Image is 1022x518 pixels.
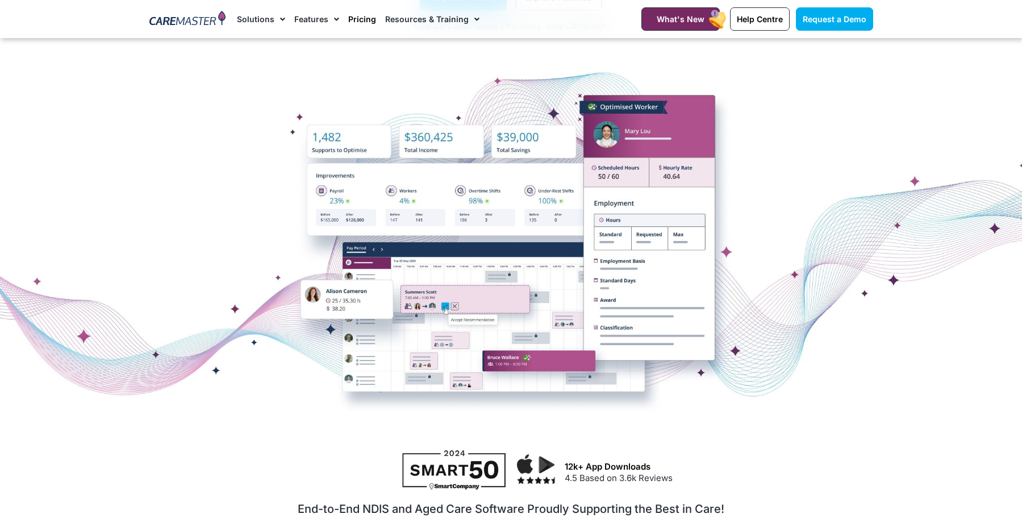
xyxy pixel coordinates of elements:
p: 4.5 Based on 3.6k Reviews [565,472,867,485]
span: Help Centre [737,14,783,24]
h2: End-to-End NDIS and Aged Care Software Proudly Supporting the Best in Care! [156,502,866,516]
h3: 12k+ App Downloads [565,462,867,472]
a: Request a Demo [796,7,873,31]
span: What's New [657,14,704,24]
a: What's New [641,7,720,31]
img: CareMaster Logo [149,11,226,28]
a: Help Centre [730,7,790,31]
span: Request a Demo [803,14,866,24]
